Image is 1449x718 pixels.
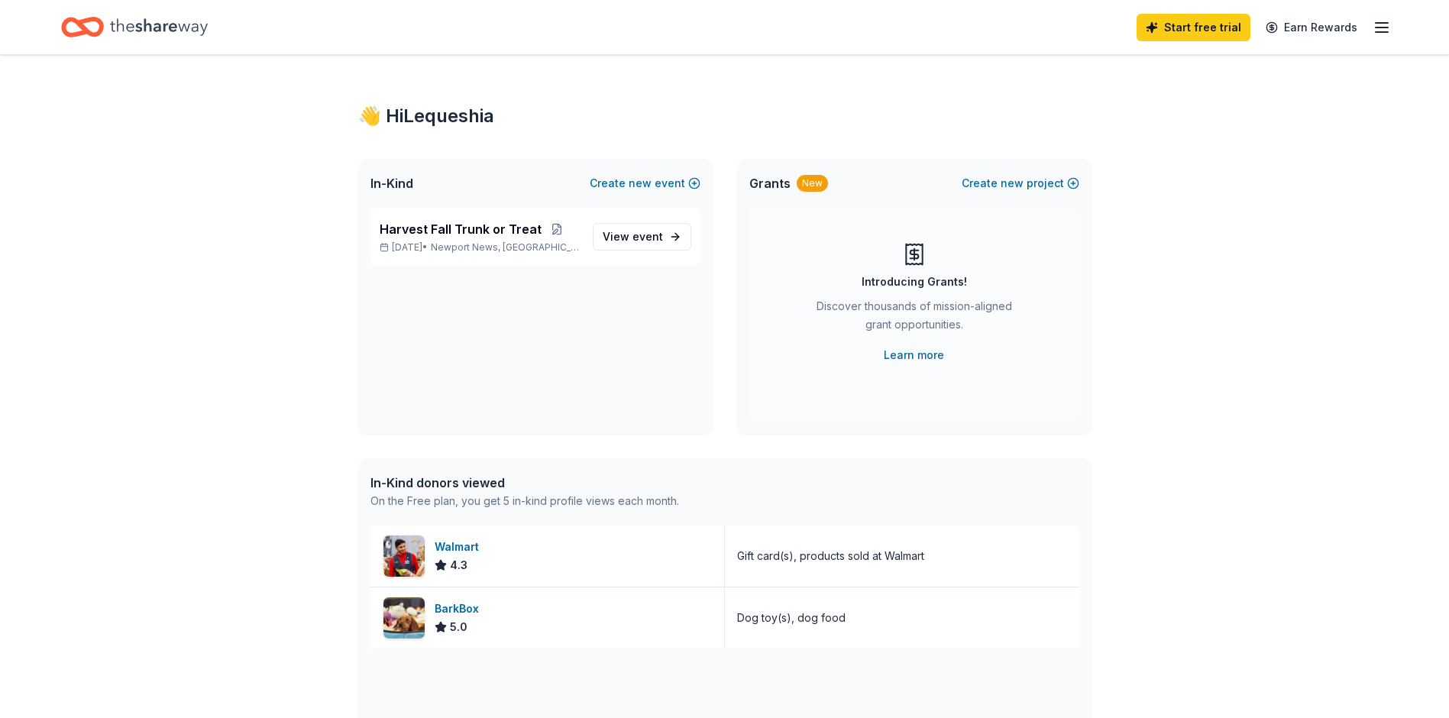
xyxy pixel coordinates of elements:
[962,174,1079,192] button: Createnewproject
[383,535,425,577] img: Image for Walmart
[737,547,924,565] div: Gift card(s), products sold at Walmart
[380,220,542,238] span: Harvest Fall Trunk or Treat
[61,9,208,45] a: Home
[370,492,679,510] div: On the Free plan, you get 5 in-kind profile views each month.
[1257,14,1367,41] a: Earn Rewards
[603,228,663,246] span: View
[450,618,467,636] span: 5.0
[358,104,1092,128] div: 👋 Hi Lequeshia
[797,175,828,192] div: New
[435,600,485,618] div: BarkBox
[370,174,413,192] span: In-Kind
[370,474,679,492] div: In-Kind donors viewed
[590,174,700,192] button: Createnewevent
[593,223,691,251] a: View event
[810,297,1018,340] div: Discover thousands of mission-aligned grant opportunities.
[435,538,485,556] div: Walmart
[1137,14,1250,41] a: Start free trial
[862,273,967,291] div: Introducing Grants!
[383,597,425,639] img: Image for BarkBox
[749,174,791,192] span: Grants
[380,241,581,254] p: [DATE] •
[632,230,663,243] span: event
[737,609,846,627] div: Dog toy(s), dog food
[629,174,652,192] span: new
[431,241,581,254] span: Newport News, [GEOGRAPHIC_DATA]
[450,556,467,574] span: 4.3
[1001,174,1024,192] span: new
[884,346,944,364] a: Learn more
